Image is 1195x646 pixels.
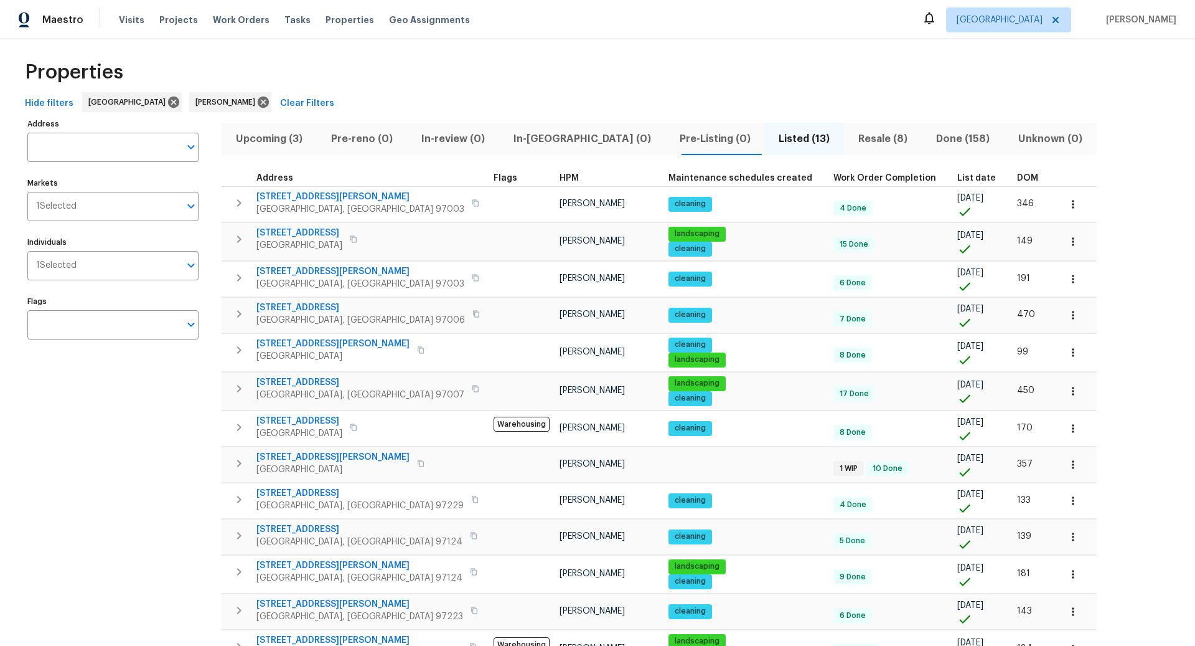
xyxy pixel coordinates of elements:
span: cleaning [670,273,711,284]
span: [DATE] [957,194,983,202]
span: 5 Done [835,536,870,546]
span: cleaning [670,340,711,350]
span: Done (158) [929,130,996,148]
span: 149 [1017,237,1033,245]
span: cleaning [670,244,711,254]
span: Clear Filters [280,96,334,112]
span: [DATE] [957,418,983,427]
span: [GEOGRAPHIC_DATA] [256,427,342,440]
span: [DATE] [957,490,983,499]
span: cleaning [670,199,711,209]
span: [PERSON_NAME] [560,460,625,468]
span: [PERSON_NAME] [560,496,625,505]
span: landscaping [670,354,724,365]
span: 8 Done [835,427,871,438]
span: 4 Done [835,203,871,214]
span: [PERSON_NAME] [560,424,625,432]
button: Open [182,138,200,156]
span: List date [957,174,996,183]
span: Warehousing [494,417,550,432]
button: Open [182,316,200,333]
span: [GEOGRAPHIC_DATA] [256,463,410,476]
span: Flags [494,174,517,183]
button: Clear Filters [275,92,339,115]
span: [DATE] [957,268,983,277]
span: [PERSON_NAME] [560,386,625,395]
span: [STREET_ADDRESS] [256,487,464,500]
span: 143 [1017,607,1032,615]
span: [PERSON_NAME] [560,607,625,615]
span: cleaning [670,423,711,434]
span: landscaping [670,378,724,389]
span: [DATE] [957,381,983,389]
span: [GEOGRAPHIC_DATA], [GEOGRAPHIC_DATA] 97229 [256,500,464,512]
span: [DATE] [957,454,983,463]
span: [GEOGRAPHIC_DATA], [GEOGRAPHIC_DATA] 97223 [256,610,463,623]
span: [GEOGRAPHIC_DATA] [256,350,410,363]
span: Pre-reno (0) [324,130,400,148]
span: 8 Done [835,350,871,361]
span: 470 [1017,310,1035,319]
span: 1 Selected [36,260,77,271]
span: Work Orders [213,14,269,26]
span: Properties [326,14,374,26]
span: 4 Done [835,500,871,510]
span: Maestro [42,14,83,26]
span: [DATE] [957,601,983,610]
button: Open [182,257,200,274]
span: [STREET_ADDRESS][PERSON_NAME] [256,191,464,203]
span: cleaning [670,393,711,404]
span: Unknown (0) [1011,130,1089,148]
span: [STREET_ADDRESS][PERSON_NAME] [256,559,462,572]
span: [STREET_ADDRESS][PERSON_NAME] [256,451,410,463]
span: 170 [1017,424,1033,432]
span: [GEOGRAPHIC_DATA], [GEOGRAPHIC_DATA] 97003 [256,203,464,216]
span: [PERSON_NAME] [560,569,625,578]
span: [DATE] [957,526,983,535]
span: 6 Done [835,278,871,288]
span: [GEOGRAPHIC_DATA] [957,14,1043,26]
span: Tasks [284,16,311,24]
span: landscaping [670,229,724,239]
span: HPM [560,174,579,183]
span: cleaning [670,495,711,506]
span: 7 Done [835,314,871,325]
span: cleaning [670,310,711,320]
span: [GEOGRAPHIC_DATA] [256,239,342,252]
span: [GEOGRAPHIC_DATA], [GEOGRAPHIC_DATA] 97006 [256,314,465,326]
span: [PERSON_NAME] [560,348,625,356]
span: Geo Assignments [389,14,470,26]
span: In-review (0) [415,130,492,148]
span: 15 Done [835,239,873,250]
span: [DATE] [957,564,983,572]
span: DOM [1017,174,1038,183]
span: [STREET_ADDRESS] [256,227,342,239]
span: [GEOGRAPHIC_DATA], [GEOGRAPHIC_DATA] 97003 [256,278,464,290]
span: Visits [119,14,144,26]
span: 1 Selected [36,201,77,212]
div: [PERSON_NAME] [189,92,271,112]
span: In-[GEOGRAPHIC_DATA] (0) [507,130,658,148]
span: 346 [1017,199,1034,208]
span: [PERSON_NAME] [560,237,625,245]
span: 10 Done [868,463,907,474]
span: [GEOGRAPHIC_DATA], [GEOGRAPHIC_DATA] 97007 [256,389,464,401]
label: Flags [27,298,199,305]
span: [PERSON_NAME] [560,199,625,208]
span: Resale (8) [851,130,914,148]
span: [STREET_ADDRESS][PERSON_NAME] [256,338,410,350]
span: 357 [1017,460,1033,468]
span: Hide filters [25,96,73,112]
span: Pre-Listing (0) [673,130,757,148]
span: [PERSON_NAME] [1101,14,1176,26]
span: [STREET_ADDRESS] [256,302,465,314]
span: 9 Done [835,572,871,582]
span: [PERSON_NAME] [195,96,260,108]
span: 191 [1017,274,1030,283]
span: [STREET_ADDRESS][PERSON_NAME] [256,598,463,610]
span: [DATE] [957,231,983,240]
span: [PERSON_NAME] [560,532,625,541]
span: 139 [1017,532,1031,541]
span: Listed (13) [772,130,836,148]
span: [STREET_ADDRESS] [256,415,342,427]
